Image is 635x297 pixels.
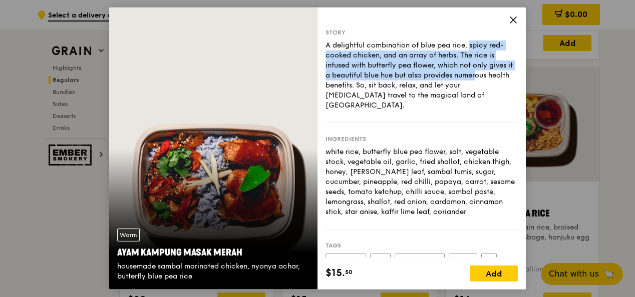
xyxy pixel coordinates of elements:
div: Ingredients [326,135,518,143]
div: white rice, butterfly blue pea flower, salt, vegetable stock, vegetable oil, garlic, fried shallo... [326,147,518,217]
div: Warm [117,228,140,241]
label: High protein [326,253,366,266]
div: A delightful combination of blue pea rice, spicy red-cooked chicken, and an array of herbs. The r... [326,40,518,110]
label: Shellfish [449,253,477,266]
div: Ayam Kampung Masak Merah [117,245,309,259]
div: Story [326,28,518,36]
label: Spicy [370,253,391,266]
div: Add [470,265,518,281]
div: housemade sambal marinated chicken, nyonya achar, butterfly blue pea rice [117,261,309,281]
div: Tags [326,241,518,249]
label: Soy [481,253,497,266]
label: Contains allium [395,253,445,266]
span: $15. [326,265,345,280]
span: 50 [345,268,353,276]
